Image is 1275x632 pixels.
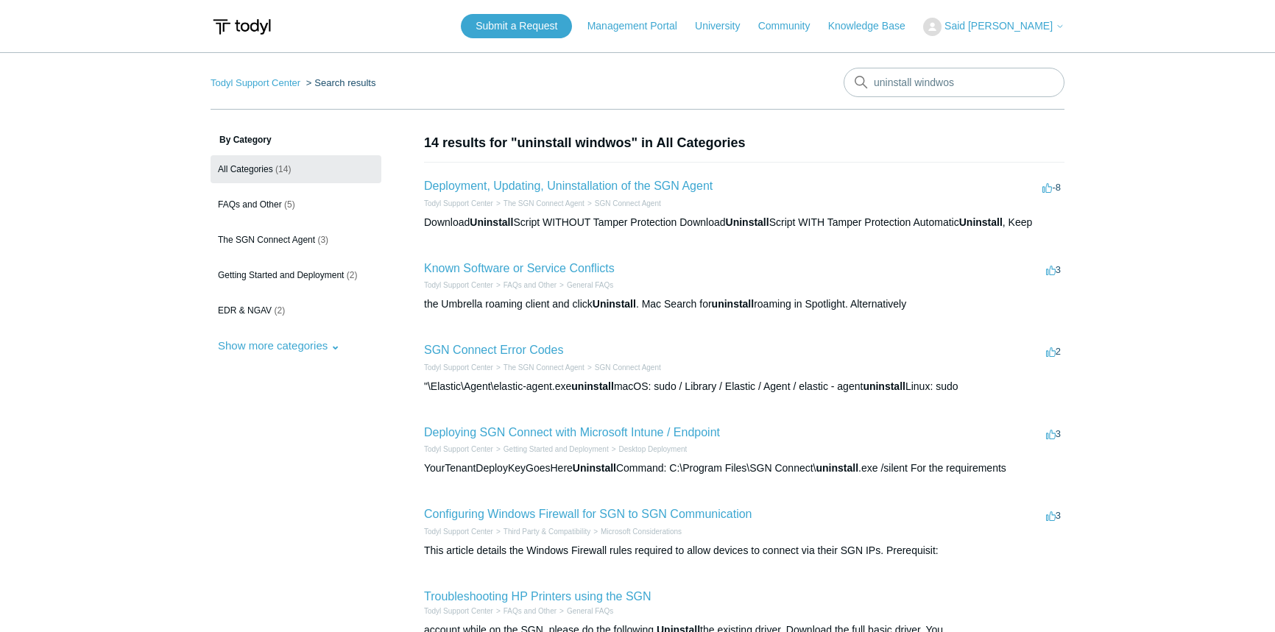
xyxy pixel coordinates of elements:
span: Getting Started and Deployment [218,270,344,280]
a: Knowledge Base [828,18,920,34]
em: Uninstall [573,462,616,474]
span: All Categories [218,164,273,174]
li: Microsoft Considerations [590,526,682,537]
a: Todyl Support Center [424,445,493,453]
a: Todyl Support Center [424,607,493,615]
a: Desktop Deployment [619,445,688,453]
a: SGN Connect Agent [595,363,661,372]
a: FAQs and Other [504,281,557,289]
a: Microsoft Considerations [601,528,682,536]
a: FAQs and Other [504,607,557,615]
span: Said [PERSON_NAME] [944,20,1053,32]
a: Community [758,18,825,34]
li: Getting Started and Deployment [493,444,609,455]
span: 2 [1046,346,1061,357]
a: Todyl Support Center [424,363,493,372]
a: Configuring Windows Firewall for SGN to SGN Communication [424,508,752,520]
a: EDR & NGAV (2) [211,297,381,324]
span: 3 [1046,510,1061,521]
span: FAQs and Other [218,199,282,210]
em: uninstall [712,298,755,310]
em: uninstall [816,462,859,474]
li: SGN Connect Agent [584,198,661,209]
a: The SGN Connect Agent [504,199,584,207]
a: The SGN Connect Agent [504,363,584,372]
a: Todyl Support Center [424,199,493,207]
div: YourTenantDeployKeyGoesHere Command: C:\Program Files\SGN Connect\ .exe /silent For the requirements [424,461,1064,476]
button: Show more categories [211,332,347,359]
a: Deploying SGN Connect with Microsoft Intune / Endpoint [424,426,720,439]
span: (14) [275,164,291,174]
span: EDR & NGAV [218,305,272,316]
span: The SGN Connect Agent [218,235,315,245]
em: Uninstall [593,298,636,310]
a: Troubleshooting HP Printers using the SGN [424,590,651,603]
li: FAQs and Other [493,606,557,617]
img: Todyl Support Center Help Center home page [211,13,273,40]
a: Todyl Support Center [424,528,493,536]
h1: 14 results for "uninstall windwos" in All Categories [424,133,1064,153]
li: Todyl Support Center [211,77,303,88]
li: The SGN Connect Agent [493,362,584,373]
a: Submit a Request [461,14,572,38]
div: the Umbrella roaming client and click . Mac Search for roaming in Spotlight. Alternatively [424,297,1064,312]
div: This article details the Windows Firewall rules required to allow devices to connect via their SG... [424,543,1064,558]
li: General FAQs [557,280,613,291]
a: Todyl Support Center [424,281,493,289]
li: Todyl Support Center [424,362,493,373]
div: Download Script WITHOUT Tamper Protection Download Script WITH Tamper Protection Automatic , Keep [424,215,1064,230]
li: General FAQs [557,606,613,617]
span: 3 [1046,428,1061,439]
span: (2) [347,270,358,280]
a: University [695,18,755,34]
a: Known Software or Service Conflicts [424,262,615,274]
li: Desktop Deployment [609,444,688,455]
a: FAQs and Other (5) [211,191,381,219]
a: Todyl Support Center [211,77,300,88]
span: -8 [1042,182,1061,193]
em: Uninstall [470,216,513,228]
li: SGN Connect Agent [584,362,661,373]
li: FAQs and Other [493,280,557,291]
input: Search [844,68,1064,97]
li: Todyl Support Center [424,444,493,455]
button: Said [PERSON_NAME] [923,18,1064,36]
span: 3 [1046,264,1061,275]
em: Uninstall [959,216,1003,228]
a: SGN Connect Error Codes [424,344,563,356]
a: Management Portal [587,18,692,34]
li: The SGN Connect Agent [493,198,584,209]
a: General FAQs [567,607,613,615]
li: Todyl Support Center [424,526,493,537]
em: Uninstall [726,216,769,228]
a: SGN Connect Agent [595,199,661,207]
a: Deployment, Updating, Uninstallation of the SGN Agent [424,180,713,192]
em: uninstall [571,380,614,392]
li: Third Party & Compatibility [493,526,590,537]
span: (5) [284,199,295,210]
a: Getting Started and Deployment [504,445,609,453]
div: "\Elastic\Agent\elastic-agent.exe macOS: sudo / Library / Elastic / Agent / elastic - agent Linux... [424,379,1064,394]
a: Third Party & Compatibility [504,528,590,536]
li: Search results [303,77,376,88]
h3: By Category [211,133,381,146]
span: (2) [274,305,285,316]
span: (3) [317,235,328,245]
a: General FAQs [567,281,613,289]
a: Getting Started and Deployment (2) [211,261,381,289]
a: The SGN Connect Agent (3) [211,226,381,254]
li: Todyl Support Center [424,606,493,617]
a: All Categories (14) [211,155,381,183]
em: uninstall [863,380,905,392]
li: Todyl Support Center [424,198,493,209]
li: Todyl Support Center [424,280,493,291]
